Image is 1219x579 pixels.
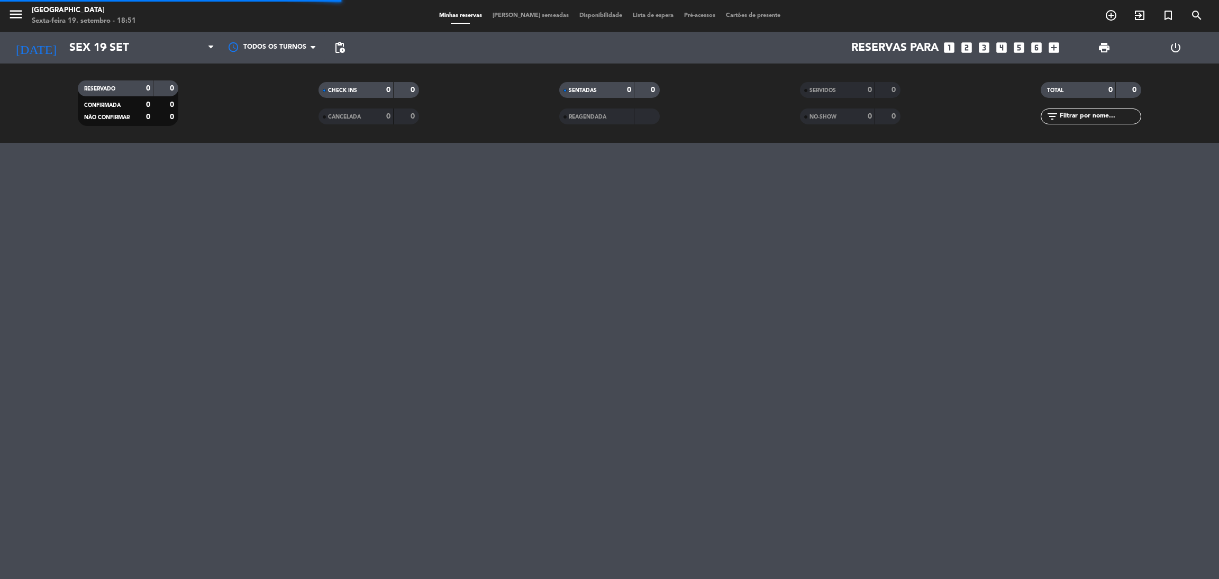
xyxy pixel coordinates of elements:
i: looks_two [960,41,974,55]
strong: 0 [627,86,631,94]
strong: 0 [146,85,150,92]
strong: 0 [868,86,872,94]
i: power_settings_new [1169,41,1182,54]
i: filter_list [1046,110,1059,123]
span: NO-SHOW [809,114,836,120]
i: looks_6 [1030,41,1043,55]
strong: 0 [868,113,872,120]
strong: 0 [386,86,390,94]
strong: 0 [411,113,417,120]
span: Minhas reservas [434,13,487,19]
strong: 0 [146,113,150,121]
i: exit_to_app [1133,9,1146,22]
span: CONFIRMADA [84,103,121,108]
i: looks_5 [1012,41,1026,55]
span: print [1098,41,1111,54]
i: looks_one [942,41,956,55]
span: Pré-acessos [679,13,721,19]
span: Cartões de presente [721,13,786,19]
span: [PERSON_NAME] semeadas [487,13,574,19]
span: SERVIDOS [809,88,836,93]
strong: 0 [1132,86,1139,94]
i: [DATE] [8,36,64,59]
span: Disponibilidade [574,13,627,19]
span: CHECK INS [328,88,357,93]
i: arrow_drop_down [98,41,111,54]
span: pending_actions [333,41,346,54]
span: Reservas para [851,41,939,55]
i: looks_4 [995,41,1008,55]
div: Sexta-feira 19. setembro - 18:51 [32,16,136,26]
i: search [1190,9,1203,22]
div: [GEOGRAPHIC_DATA] [32,5,136,16]
strong: 0 [386,113,390,120]
span: TOTAL [1047,88,1063,93]
button: menu [8,6,24,26]
i: turned_in_not [1162,9,1175,22]
strong: 0 [170,85,176,92]
strong: 0 [891,113,898,120]
i: menu [8,6,24,22]
div: LOG OUT [1140,32,1211,64]
span: REAGENDADA [569,114,606,120]
span: NÃO CONFIRMAR [84,115,130,120]
span: Lista de espera [627,13,679,19]
strong: 0 [170,113,176,121]
i: looks_3 [977,41,991,55]
strong: 0 [411,86,417,94]
span: SENTADAS [569,88,597,93]
strong: 0 [170,101,176,108]
span: RESERVADO [84,86,115,92]
strong: 0 [891,86,898,94]
strong: 0 [1108,86,1113,94]
i: add_box [1047,41,1061,55]
i: add_circle_outline [1105,9,1117,22]
span: CANCELADA [328,114,361,120]
input: Filtrar por nome... [1059,111,1141,122]
strong: 0 [651,86,657,94]
strong: 0 [146,101,150,108]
